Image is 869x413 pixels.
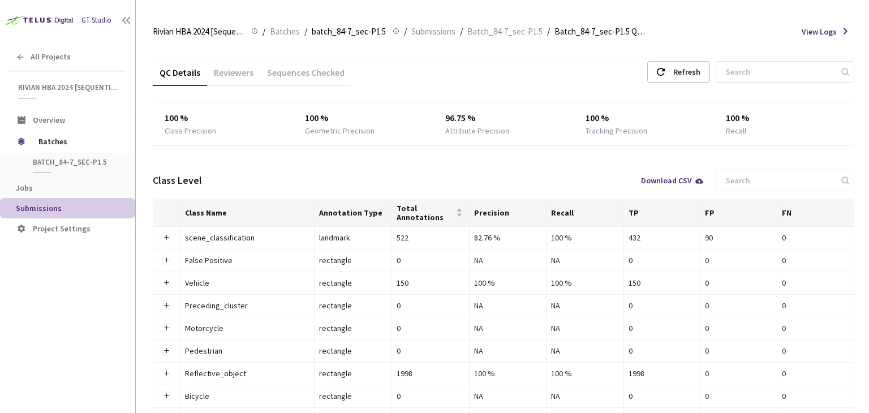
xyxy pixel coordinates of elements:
[474,322,542,334] div: NA
[782,231,849,244] div: 0
[726,111,843,125] div: 100 %
[474,390,542,402] div: NA
[397,367,464,380] div: 1998
[162,233,171,242] button: Expand row
[153,25,244,38] span: Rivian HBA 2024 [Sequential]
[397,254,464,266] div: 0
[705,299,772,312] div: 0
[185,322,309,334] div: Motorcycle
[719,62,840,82] input: Search
[165,125,216,136] div: Class Precision
[397,299,464,312] div: 0
[33,223,91,234] span: Project Settings
[782,367,849,380] div: 0
[319,299,387,312] div: rectangle
[319,322,387,334] div: rectangle
[474,231,542,244] div: 82.76 %
[782,345,849,357] div: 0
[304,25,307,38] li: /
[700,199,777,227] th: FP
[547,199,623,227] th: Recall
[782,277,849,289] div: 0
[33,157,117,167] span: batch_84-7_sec-P1.5
[162,278,171,287] button: Expand row
[38,130,116,153] span: Batches
[397,277,464,289] div: 150
[397,322,464,334] div: 0
[319,277,387,289] div: rectangle
[185,299,309,312] div: Preceding_cluster
[802,26,837,37] span: View Logs
[551,367,618,380] div: 100 %
[270,25,300,38] span: Batches
[81,15,111,26] div: GT Studio
[315,199,392,227] th: Annotation Type
[404,25,407,38] li: /
[162,369,171,378] button: Expand row
[185,345,309,357] div: Pedestrian
[719,170,840,191] input: Search
[705,254,772,266] div: 0
[782,299,849,312] div: 0
[705,390,772,402] div: 0
[319,254,387,266] div: rectangle
[305,111,422,125] div: 100 %
[641,177,704,184] div: Download CSV
[465,25,545,37] a: Batch_84-7_sec-P1.5
[16,183,33,193] span: Jobs
[185,277,309,289] div: Vehicle
[263,25,265,38] li: /
[629,254,696,266] div: 0
[18,83,119,92] span: Rivian HBA 2024 [Sequential]
[551,345,618,357] div: NA
[165,111,282,125] div: 100 %
[777,199,854,227] th: FN
[726,125,746,136] div: Recall
[470,199,547,227] th: Precision
[673,62,700,82] div: Refresh
[551,390,618,402] div: NA
[467,25,543,38] span: Batch_84-7_sec-P1.5
[185,367,309,380] div: Reflective_object
[319,390,387,402] div: rectangle
[409,25,458,37] a: Submissions
[445,125,509,136] div: Attribute Precision
[474,345,542,357] div: NA
[260,67,351,86] div: Sequences Checked
[586,111,703,125] div: 100 %
[162,392,171,401] button: Expand row
[629,322,696,334] div: 0
[153,67,207,86] div: QC Details
[31,52,71,62] span: All Projects
[551,277,618,289] div: 100 %
[162,301,171,310] button: Expand row
[411,25,455,38] span: Submissions
[397,345,464,357] div: 0
[629,390,696,402] div: 0
[185,231,309,244] div: scene_classification
[305,125,375,136] div: Geometric Precision
[551,254,618,266] div: NA
[319,231,387,244] div: landmark
[319,367,387,380] div: rectangle
[474,254,542,266] div: NA
[629,367,696,380] div: 1998
[312,25,386,38] span: batch_84-7_sec-P1.5
[705,345,772,357] div: 0
[33,115,65,125] span: Overview
[392,199,470,227] th: Total Annotations
[162,346,171,355] button: Expand row
[16,203,62,213] span: Submissions
[629,299,696,312] div: 0
[162,324,171,333] button: Expand row
[153,173,202,188] div: Class Level
[207,67,260,86] div: Reviewers
[705,277,772,289] div: 0
[705,231,772,244] div: 90
[397,204,454,222] span: Total Annotations
[185,390,309,402] div: Bicycle
[185,254,309,266] div: False Positive
[474,367,542,380] div: 100 %
[445,111,562,125] div: 96.75 %
[705,322,772,334] div: 0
